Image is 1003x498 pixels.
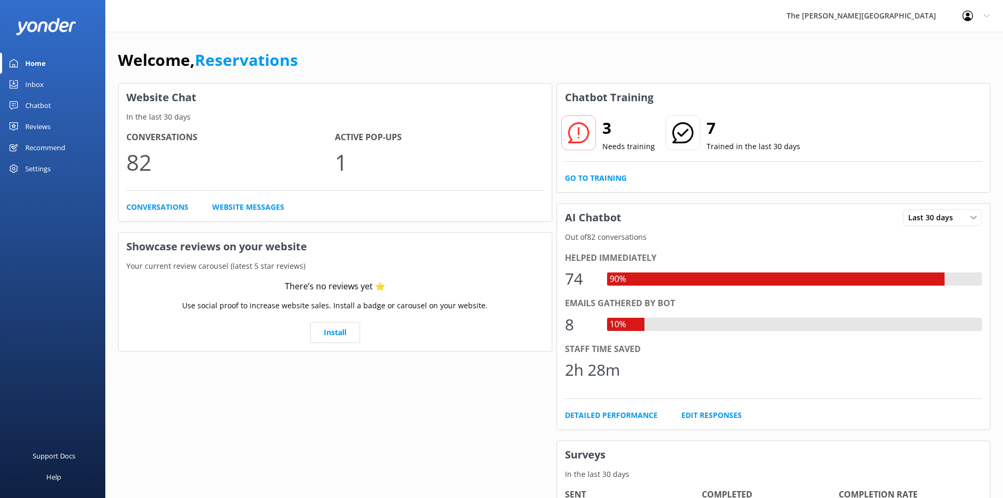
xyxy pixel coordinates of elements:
h1: Welcome, [118,47,298,73]
img: yonder-white-logo.png [16,18,76,35]
div: Reviews [25,116,51,137]
p: Use social proof to increase website sales. Install a badge or carousel on your website. [182,300,488,311]
div: Recommend [25,137,65,158]
div: 8 [565,312,597,337]
p: 1 [335,144,543,180]
p: Trained in the last 30 days [707,141,800,152]
div: There’s no reviews yet ⭐ [285,280,385,294]
div: Help [46,466,61,487]
div: Settings [25,158,51,179]
a: Detailed Performance [565,409,658,421]
a: Go to Training [565,172,627,184]
a: Install [310,322,360,343]
div: Home [25,53,46,74]
div: 2h 28m [565,357,620,383]
h3: Website Chat [118,84,552,111]
div: Staff time saved [565,343,982,356]
h2: 7 [707,115,800,141]
div: Support Docs [33,445,75,466]
div: Emails gathered by bot [565,297,982,310]
p: 82 [126,144,335,180]
span: Last 30 days [908,212,959,223]
a: Edit Responses [681,409,742,421]
p: Out of 82 conversations [557,231,990,243]
h4: Active Pop-ups [335,131,543,144]
h4: Conversations [126,131,335,144]
div: Inbox [25,74,44,95]
div: 74 [565,266,597,291]
h3: Showcase reviews on your website [118,233,552,260]
div: Helped immediately [565,251,982,265]
h2: 3 [602,115,655,141]
div: 90% [607,272,629,286]
a: Reservations [195,49,298,71]
p: In the last 30 days [557,468,990,480]
div: Chatbot [25,95,51,116]
a: Website Messages [212,201,284,213]
a: Conversations [126,201,188,213]
h3: AI Chatbot [557,204,629,231]
h3: Surveys [557,441,990,468]
div: 10% [607,318,629,331]
p: In the last 30 days [118,111,552,123]
h3: Chatbot Training [557,84,661,111]
p: Needs training [602,141,655,152]
p: Your current review carousel (latest 5 star reviews) [118,260,552,272]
